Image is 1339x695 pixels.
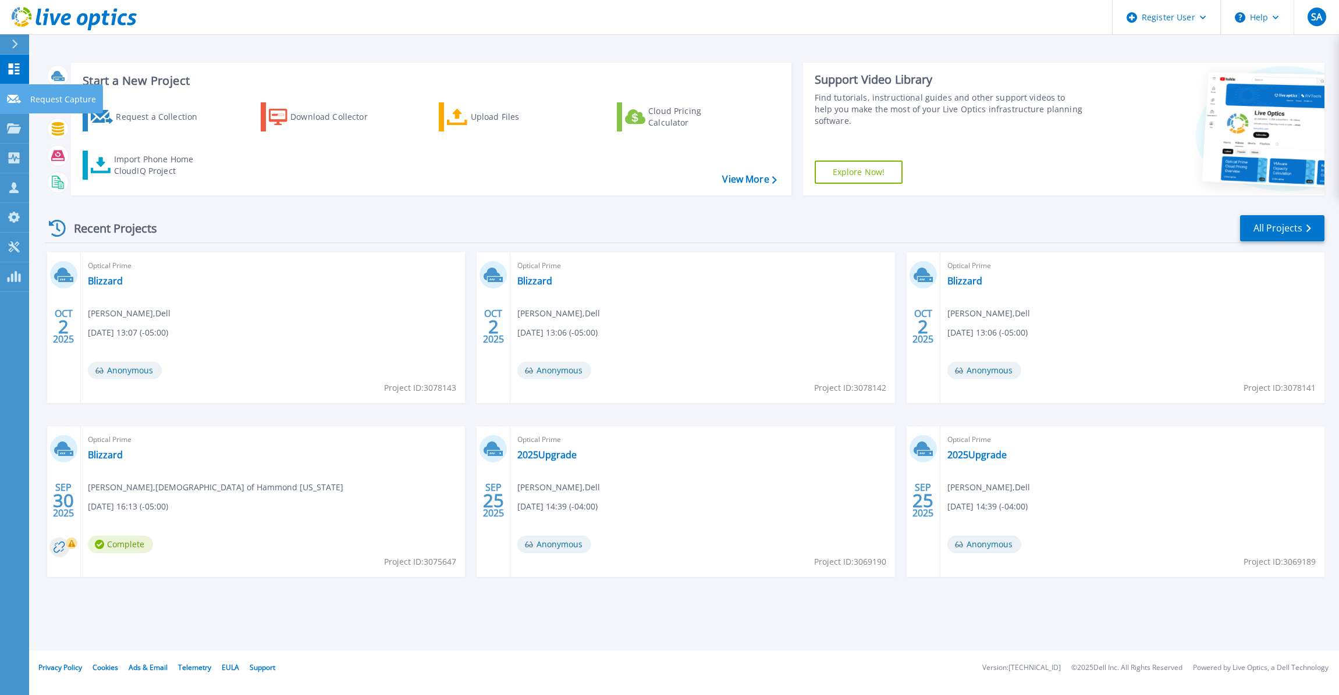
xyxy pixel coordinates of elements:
div: Find tutorials, instructional guides and other support videos to help you make the most of your L... [815,92,1083,127]
a: View More [722,174,776,185]
span: Project ID: 3069190 [814,555,886,568]
a: Blizzard [947,275,982,287]
a: Upload Files [439,102,569,131]
li: © 2025 Dell Inc. All Rights Reserved [1071,664,1182,672]
div: SEP 2025 [52,479,74,522]
a: All Projects [1240,215,1324,241]
span: [PERSON_NAME] , Dell [947,307,1030,320]
span: 25 [483,496,504,505]
span: [DATE] 13:06 (-05:00) [947,326,1028,339]
span: Project ID: 3078143 [384,382,456,394]
a: Blizzard [88,275,123,287]
div: Recent Projects [45,214,173,243]
span: [DATE] 14:39 (-04:00) [517,500,598,513]
span: [DATE] 14:39 (-04:00) [947,500,1028,513]
span: Project ID: 3078141 [1244,382,1316,394]
span: [PERSON_NAME] , Dell [517,307,600,320]
a: Blizzard [88,449,123,461]
span: Complete [88,536,153,553]
span: Optical Prime [517,433,887,446]
h3: Start a New Project [83,74,776,87]
div: SEP 2025 [912,479,934,522]
div: Support Video Library [815,72,1083,87]
span: Project ID: 3069189 [1244,555,1316,568]
span: [DATE] 13:07 (-05:00) [88,326,168,339]
span: 2 [58,322,69,332]
a: EULA [222,662,239,672]
div: Cloud Pricing Calculator [648,105,741,129]
span: [PERSON_NAME] , Dell [947,481,1030,494]
span: Anonymous [517,362,591,379]
span: [PERSON_NAME] , [DEMOGRAPHIC_DATA] of Hammond [US_STATE] [88,481,343,494]
span: 25 [912,496,933,505]
div: SEP 2025 [482,479,505,522]
span: [DATE] 16:13 (-05:00) [88,500,168,513]
a: Explore Now! [815,161,903,184]
li: Version: [TECHNICAL_ID] [982,664,1061,672]
p: Request Capture [30,84,96,115]
span: [PERSON_NAME] , Dell [88,307,171,320]
a: Ads & Email [129,662,168,672]
span: 2 [488,322,499,332]
a: Cookies [93,662,118,672]
span: Anonymous [517,536,591,553]
span: Optical Prime [88,259,458,272]
span: Optical Prime [517,259,887,272]
a: Telemetry [178,662,211,672]
a: Support [250,662,275,672]
span: Anonymous [88,362,162,379]
span: Optical Prime [947,433,1317,446]
div: OCT 2025 [52,305,74,348]
span: Project ID: 3075647 [384,555,456,568]
div: Request a Collection [116,105,209,129]
span: Optical Prime [88,433,458,446]
span: SA [1311,12,1322,22]
a: 2025Upgrade [517,449,577,461]
div: Download Collector [290,105,383,129]
div: Import Phone Home CloudIQ Project [114,154,205,177]
a: Download Collector [261,102,390,131]
span: Optical Prime [947,259,1317,272]
a: 2025Upgrade [947,449,1007,461]
a: Request a Collection [83,102,212,131]
div: Upload Files [471,105,564,129]
span: Project ID: 3078142 [814,382,886,394]
span: [PERSON_NAME] , Dell [517,481,600,494]
span: [DATE] 13:06 (-05:00) [517,326,598,339]
span: 2 [918,322,928,332]
div: OCT 2025 [482,305,505,348]
a: Blizzard [517,275,552,287]
span: 30 [53,496,74,505]
span: Anonymous [947,362,1021,379]
a: Cloud Pricing Calculator [617,102,747,131]
li: Powered by Live Optics, a Dell Technology [1193,664,1329,672]
div: OCT 2025 [912,305,934,348]
span: Anonymous [947,536,1021,553]
a: Privacy Policy [38,662,82,672]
